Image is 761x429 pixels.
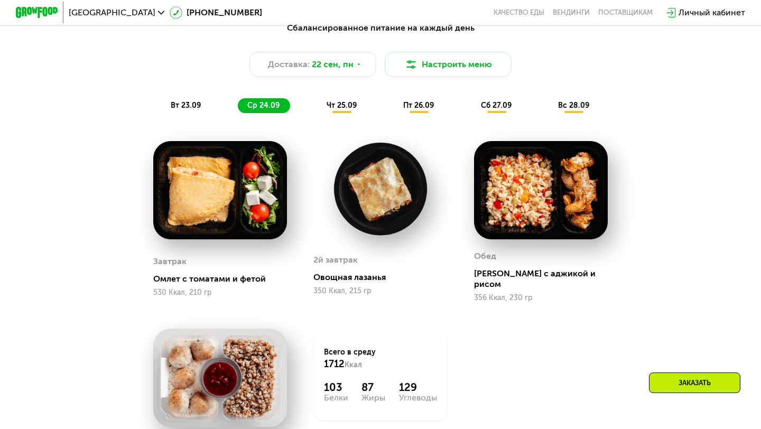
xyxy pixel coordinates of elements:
[324,394,348,402] div: Белки
[313,287,447,295] div: 350 Ккал, 215 гр
[170,6,262,19] a: [PHONE_NUMBER]
[558,101,589,110] span: вс 28.09
[68,22,693,35] div: Сбалансированное питание на каждый день
[327,101,357,110] span: чт 25.09
[153,288,287,297] div: 530 Ккал, 210 гр
[247,101,280,110] span: ср 24.09
[313,252,358,268] div: 2й завтрак
[474,248,496,264] div: Обед
[474,294,608,302] div: 356 Ккал, 230 гр
[324,381,348,394] div: 103
[153,274,295,284] div: Омлет с томатами и фетой
[403,101,434,110] span: пт 26.09
[268,58,310,71] span: Доставка:
[69,8,155,17] span: [GEOGRAPHIC_DATA]
[679,6,745,19] div: Личный кабинет
[324,358,345,370] span: 1712
[361,381,385,394] div: 87
[153,254,187,269] div: Завтрак
[553,8,590,17] a: Вендинги
[385,52,512,77] button: Настроить меню
[312,58,354,71] span: 22 сен, пн
[399,394,437,402] div: Углеводы
[399,381,437,394] div: 129
[345,360,362,369] span: Ккал
[324,347,437,370] div: Всего в среду
[313,272,456,283] div: Овощная лазанья
[494,8,544,17] a: Качество еды
[474,268,616,290] div: [PERSON_NAME] с аджикой и рисом
[649,372,740,393] div: Заказать
[481,101,512,110] span: сб 27.09
[361,394,385,402] div: Жиры
[171,101,201,110] span: вт 23.09
[598,8,653,17] div: поставщикам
